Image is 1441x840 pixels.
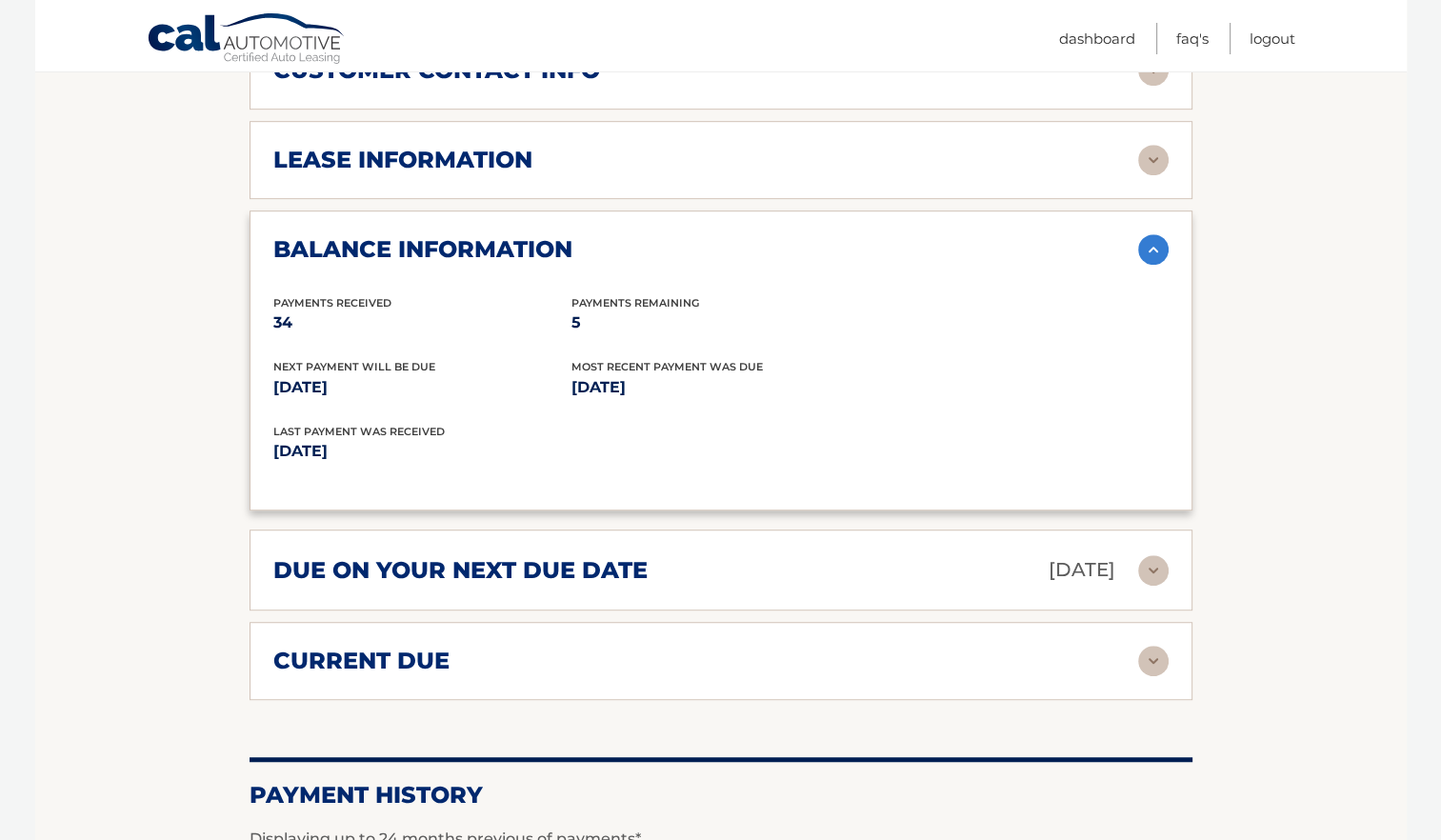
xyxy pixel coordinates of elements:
[1176,23,1209,54] a: FAQ's
[273,425,445,438] span: Last Payment was received
[273,360,435,373] span: Next Payment will be due
[273,556,648,585] h2: due on your next due date
[571,296,699,310] span: Payments Remaining
[273,310,571,336] p: 34
[250,781,1192,810] h2: Payment History
[571,360,763,373] span: Most Recent Payment Was Due
[273,235,572,264] h2: balance information
[1138,234,1169,265] img: accordion-active.svg
[273,146,532,174] h2: lease information
[1138,555,1169,586] img: accordion-rest.svg
[273,647,450,675] h2: current due
[147,12,347,68] a: Cal Automotive
[273,296,391,310] span: Payments Received
[571,310,870,336] p: 5
[1250,23,1295,54] a: Logout
[1138,646,1169,676] img: accordion-rest.svg
[1059,23,1135,54] a: Dashboard
[571,374,870,401] p: [DATE]
[273,438,721,465] p: [DATE]
[273,374,571,401] p: [DATE]
[1049,553,1115,587] p: [DATE]
[1138,145,1169,175] img: accordion-rest.svg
